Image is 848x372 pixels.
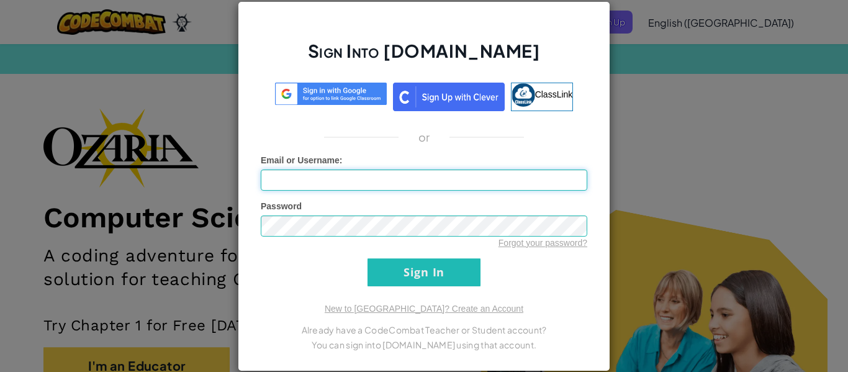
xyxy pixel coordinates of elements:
input: Sign In [368,258,480,286]
h2: Sign Into [DOMAIN_NAME] [261,39,587,75]
img: clever_sso_button@2x.png [393,83,505,111]
a: Forgot your password? [498,238,587,248]
p: Already have a CodeCombat Teacher or Student account? [261,322,587,337]
span: ClassLink [535,89,573,99]
p: or [418,130,430,145]
span: Password [261,201,302,211]
p: You can sign into [DOMAIN_NAME] using that account. [261,337,587,352]
img: classlink-logo-small.png [512,83,535,107]
img: log-in-google-sso.svg [275,83,387,106]
a: New to [GEOGRAPHIC_DATA]? Create an Account [325,304,523,314]
label: : [261,154,343,166]
span: Email or Username [261,155,340,165]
